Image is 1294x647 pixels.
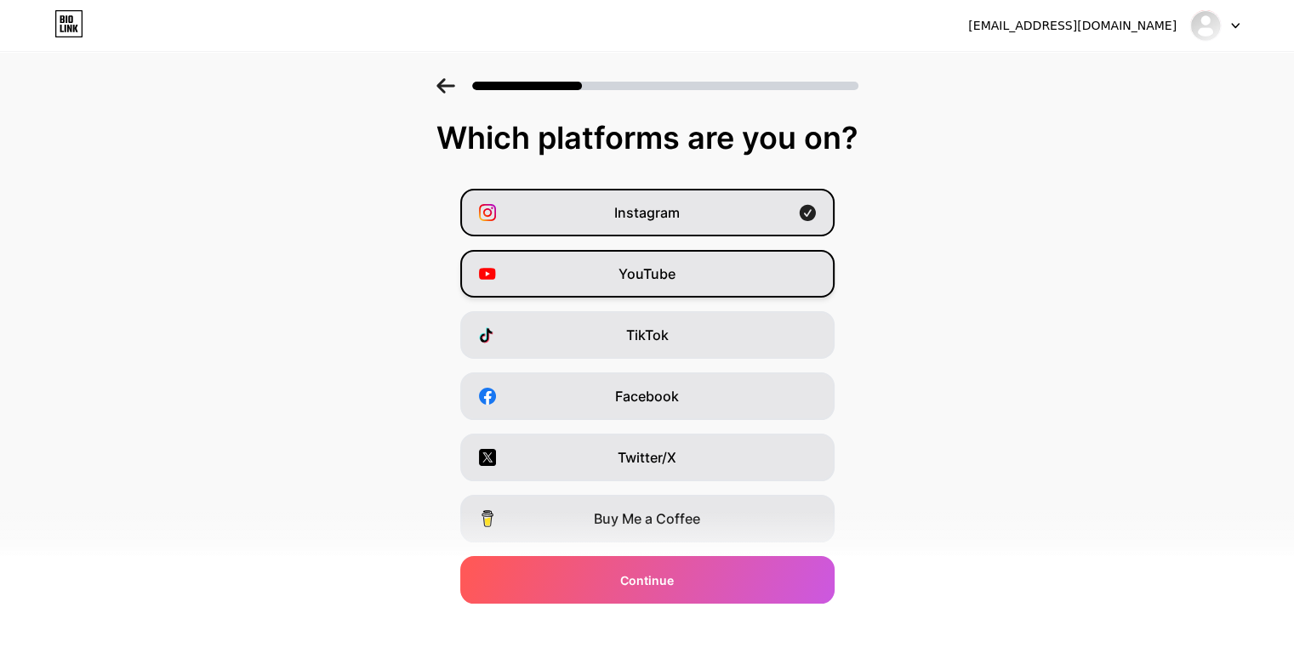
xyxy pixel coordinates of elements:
div: Which platforms are you on? [17,121,1277,155]
span: Twitter/X [618,447,676,468]
div: [EMAIL_ADDRESS][DOMAIN_NAME] [968,17,1177,35]
span: Buy Me a Coffee [594,508,700,529]
span: YouTube [618,264,676,284]
span: Continue [620,571,674,589]
span: TikTok [626,325,669,345]
img: Ashhok Luuthra [1189,9,1222,42]
span: Instagram [614,202,680,223]
span: Facebook [615,386,679,406]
